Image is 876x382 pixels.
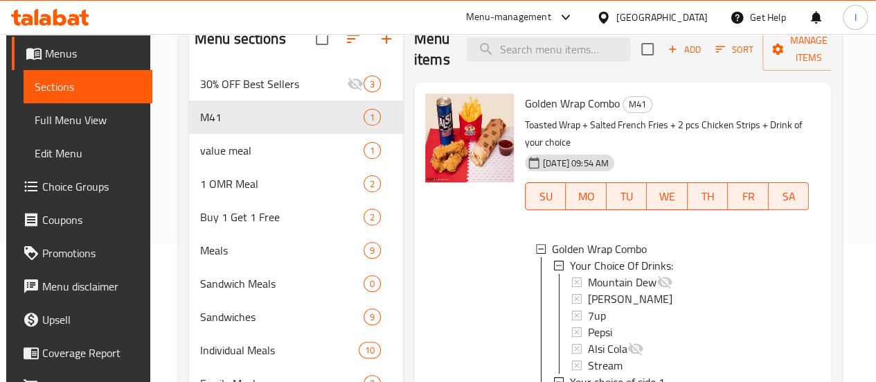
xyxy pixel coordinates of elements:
[364,311,380,324] span: 9
[189,67,403,101] div: 30% OFF Best Sellers3
[627,340,644,357] svg: Hidden
[200,275,364,292] span: Sandwich Meals
[662,39,706,60] span: Add item
[612,186,641,207] span: TU
[364,76,381,92] div: items
[364,275,381,292] div: items
[588,274,656,290] span: Mountain Dew
[200,175,364,192] div: 1 OMR Meal
[364,244,380,257] span: 9
[200,209,364,225] div: Buy 1 Get 1 Free
[364,309,381,325] div: items
[200,142,364,159] span: value meal
[12,236,152,270] a: Promotions
[588,307,606,324] span: 7up
[364,111,380,124] span: 1
[414,28,450,70] h2: Menu items
[359,344,380,357] span: 10
[693,186,722,207] span: TH
[42,211,141,228] span: Coupons
[189,267,403,300] div: Sandwich Meals0
[195,28,286,49] h2: Menu sections
[652,186,681,207] span: WE
[633,35,662,64] span: Select section
[688,182,728,210] button: TH
[706,39,762,60] span: Sort items
[35,78,141,95] span: Sections
[12,270,152,303] a: Menu disclaimer
[189,101,403,134] div: M411
[200,76,347,92] span: 30% OFF Best Sellers
[12,37,152,70] a: Menus
[189,234,403,267] div: Meals9
[762,28,855,71] button: Manage items
[364,209,381,225] div: items
[42,345,141,361] span: Coverage Report
[854,10,856,25] span: I
[588,357,623,374] span: Stream
[588,340,627,357] span: Alsi Cola
[189,333,403,367] div: Individual Meals10
[570,257,673,274] span: Your Choice Of Drinks:
[189,134,403,167] div: value meal1
[189,200,403,234] div: Buy 1 Get 1 Free2
[733,186,762,207] span: FR
[364,277,380,290] span: 0
[200,309,364,325] div: Sandwiches
[769,182,809,210] button: SA
[364,78,380,91] span: 3
[42,278,141,295] span: Menu disclaimer
[537,157,614,170] span: [DATE] 09:54 AM
[364,142,381,159] div: items
[189,167,403,200] div: 1 OMR Meal2
[24,103,152,137] a: Full Menu View
[200,242,364,259] span: Meals
[45,45,141,62] span: Menus
[525,116,809,151] p: Toasted Wrap + Salted French Fries + 2 pcs Chicken Strips + Drink of your choice
[12,303,152,336] a: Upsell
[42,311,141,328] span: Upsell
[307,24,337,53] span: Select all sections
[525,93,620,114] span: Golden Wrap Combo
[364,109,381,125] div: items
[466,9,551,26] div: Menu-management
[728,182,768,210] button: FR
[42,178,141,195] span: Choice Groups
[364,175,381,192] div: items
[42,245,141,261] span: Promotions
[467,37,630,62] input: search
[12,203,152,236] a: Coupons
[525,182,566,210] button: SU
[370,22,403,55] button: Add section
[200,109,364,125] div: M41
[364,211,380,224] span: 2
[715,42,753,58] span: Sort
[566,182,606,210] button: MO
[425,94,514,182] img: Golden Wrap Combo
[364,144,380,157] span: 1
[337,22,370,55] span: Sort sections
[656,274,673,290] svg: Hidden
[662,39,706,60] button: Add
[24,70,152,103] a: Sections
[24,137,152,170] a: Edit Menu
[774,32,844,67] span: Manage items
[588,324,612,340] span: Pepsi
[364,177,380,191] span: 2
[571,186,600,207] span: MO
[552,241,647,257] span: Golden Wrap Combo
[12,170,152,203] a: Choice Groups
[623,96,652,112] span: M41
[616,10,708,25] div: [GEOGRAPHIC_DATA]
[665,42,703,58] span: Add
[35,145,141,162] span: Edit Menu
[364,242,381,259] div: items
[774,186,803,207] span: SA
[200,342,359,358] span: Individual Meals
[588,290,672,307] span: [PERSON_NAME]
